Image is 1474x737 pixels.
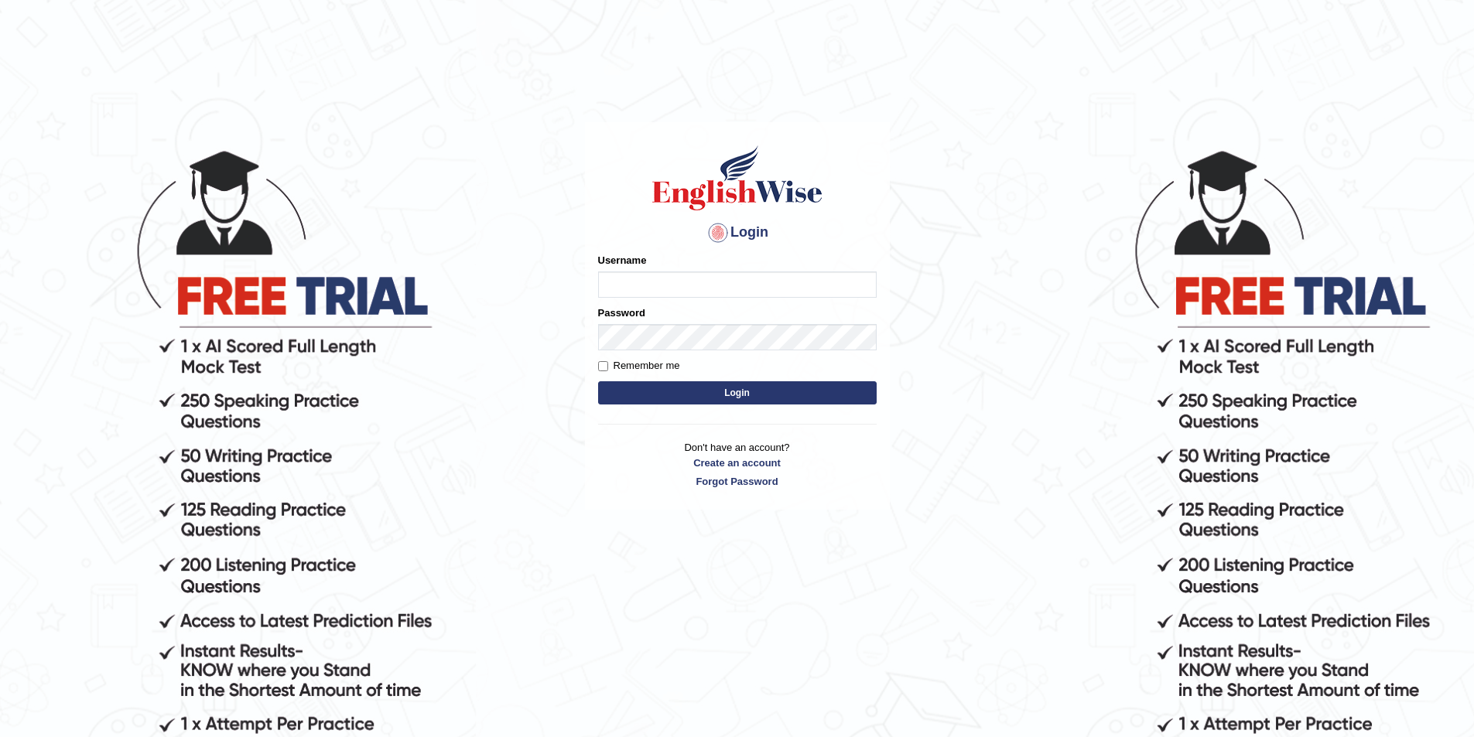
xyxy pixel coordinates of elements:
[598,440,877,488] p: Don't have an account?
[598,361,608,371] input: Remember me
[598,474,877,489] a: Forgot Password
[598,220,877,245] h4: Login
[598,456,877,470] a: Create an account
[598,305,645,320] label: Password
[649,143,826,213] img: Logo of English Wise sign in for intelligent practice with AI
[598,358,680,374] label: Remember me
[598,381,877,404] button: Login
[598,253,647,268] label: Username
